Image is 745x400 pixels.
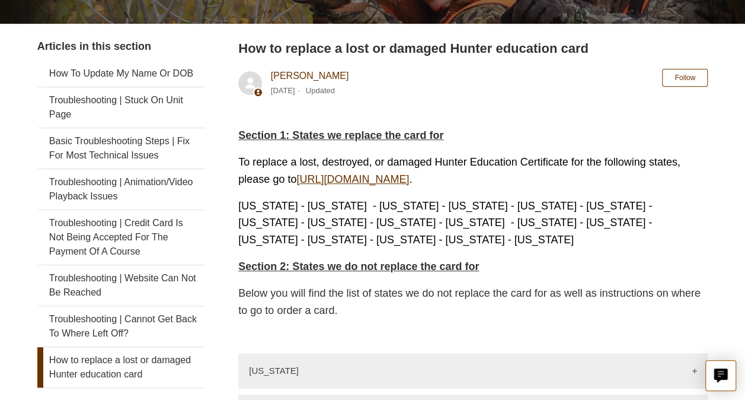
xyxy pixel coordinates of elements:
[238,287,700,316] span: Below you will find the list of states we do not replace the card for as well as instructions on ...
[37,61,205,87] a: How To Update My Name Or DOB
[271,71,349,81] a: [PERSON_NAME]
[238,39,708,58] h2: How to replace a lost or damaged Hunter education card
[238,156,680,185] span: To replace a lost, destroyed, or damaged Hunter Education Certificate for the following states, p...
[662,69,708,87] button: Follow Article
[238,129,443,141] span: Section 1: States we replace the card for
[238,261,479,272] strong: Section 2: States we do not replace the card for
[37,306,205,347] a: Troubleshooting | Cannot Get Back To Where Left Off?
[37,169,205,209] a: Troubleshooting | Animation/Video Playback Issues
[306,86,335,95] li: Updated
[249,366,299,376] p: [US_STATE]
[37,265,205,306] a: Troubleshooting | Website Can Not Be Reached
[705,360,736,391] button: Live chat
[37,128,205,169] a: Basic Troubleshooting Steps | Fix For Most Technical Issues
[296,173,409,185] a: [URL][DOMAIN_NAME]
[271,86,295,95] time: 11/20/2023, 08:20
[37,87,205,128] a: Troubleshooting | Stuck On Unit Page
[37,40,151,52] span: Articles in this section
[37,347,205,388] a: How to replace a lost or damaged Hunter education card
[37,210,205,265] a: Troubleshooting | Credit Card Is Not Being Accepted For The Payment Of A Course
[238,200,652,246] span: [US_STATE] - [US_STATE] - [US_STATE] - [US_STATE] - [US_STATE] - [US_STATE] - [US_STATE] - [US_ST...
